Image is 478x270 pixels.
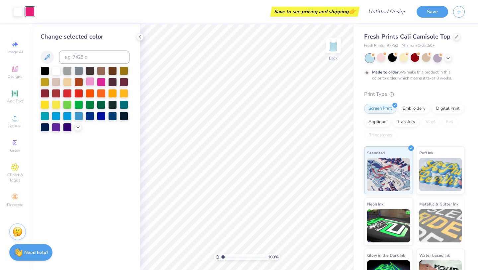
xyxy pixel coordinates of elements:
span: Glow in the Dark Ink [367,252,405,259]
span: Metallic & Glitter Ink [419,201,458,207]
div: Change selected color [40,32,129,41]
div: Vinyl [421,117,440,127]
button: Save [417,6,448,18]
input: e.g. 7428 c [59,51,129,64]
span: Clipart & logos [3,172,27,183]
img: Back [327,39,340,52]
div: Screen Print [364,104,396,114]
span: Designs [8,74,22,79]
div: Foil [442,117,457,127]
img: Metallic & Glitter Ink [419,209,462,242]
span: Neon Ink [367,201,383,207]
span: Add Text [7,98,23,104]
div: We make this product in this color to order, which means it takes 8 weeks. [372,69,454,81]
input: Untitled Design [363,5,412,18]
span: # FP52 [387,43,398,49]
span: Fresh Prints Cali Camisole Top [364,33,450,41]
span: Water based Ink [419,252,450,259]
span: Fresh Prints [364,43,384,49]
span: Minimum Order: 50 + [402,43,435,49]
div: Save to see pricing and shipping [272,7,358,17]
strong: Need help? [24,249,48,256]
div: Transfers [393,117,419,127]
span: Greek [10,148,20,153]
div: Back [329,55,338,61]
span: Standard [367,149,385,156]
div: Rhinestones [364,130,396,140]
img: Standard [367,158,410,191]
span: Puff Ink [419,149,433,156]
img: Neon Ink [367,209,410,242]
div: Print Type [364,90,465,98]
div: Applique [364,117,391,127]
span: Image AI [7,49,23,55]
span: Upload [8,123,22,128]
span: Decorate [7,202,23,207]
div: Digital Print [432,104,464,114]
span: 👉 [349,7,356,15]
span: 100 % [268,254,279,260]
img: Puff Ink [419,158,462,191]
strong: Made to order: [372,69,400,75]
div: Embroidery [398,104,430,114]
